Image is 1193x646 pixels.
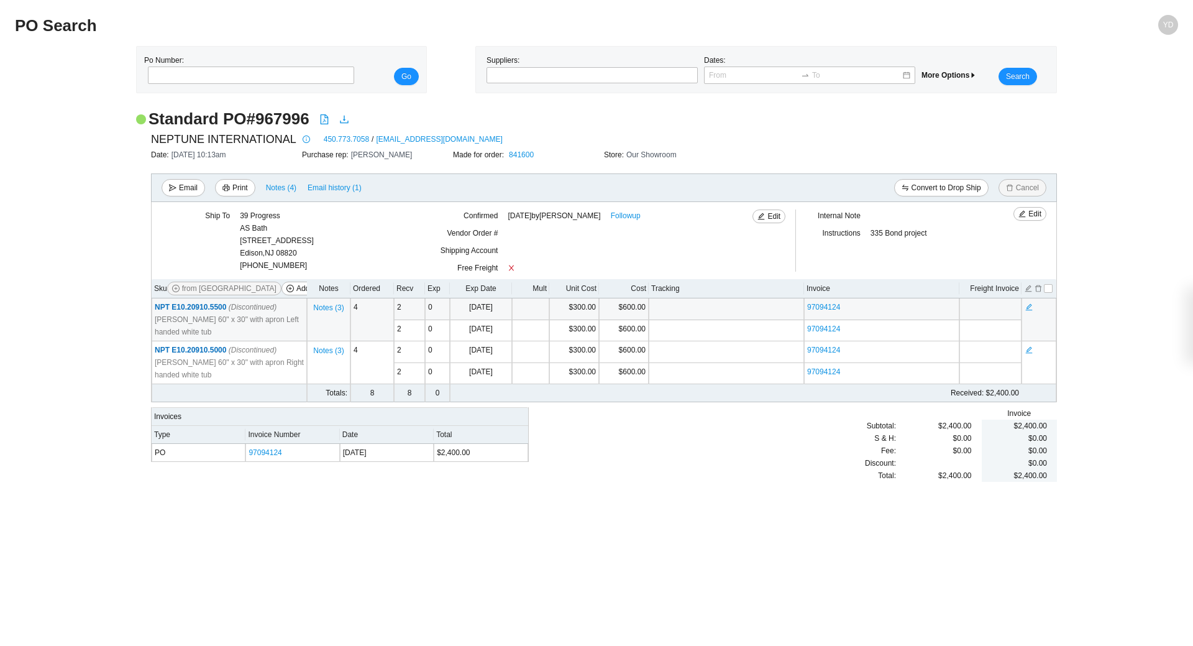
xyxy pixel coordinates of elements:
td: [DATE] [450,341,512,363]
span: [PERSON_NAME] [351,150,413,159]
div: Po Number: [144,54,350,85]
div: [PHONE_NUMBER] [240,210,314,272]
span: Total: [878,469,896,482]
span: NEPTUNE INTERNATIONAL [151,130,296,149]
td: $300.00 [549,298,599,320]
span: Free Freight [457,264,498,272]
button: Search [999,68,1037,85]
button: editEdit [1013,207,1046,221]
span: [PERSON_NAME] 60" x 30" with apron Left handed white tub [155,313,304,338]
div: Suppliers: [483,54,701,85]
td: 8 [350,384,394,402]
span: $0.00 [1028,459,1047,468]
div: $2,400.00 [992,420,1047,432]
span: plus-circle [286,285,294,293]
th: Unit Cost [549,279,599,298]
td: PO [152,444,245,462]
h2: PO Search [15,15,887,37]
span: Subtotal: [867,420,896,432]
td: $600.00 [599,298,649,320]
td: 4 [350,341,394,384]
th: Freight Invoice [959,279,1022,298]
div: 335 Bond project [871,227,1000,244]
a: download [339,114,349,127]
span: Purchase rep: [302,150,351,159]
td: $2,400.00 [434,444,528,462]
a: 97094124 [807,325,840,333]
span: NPT E10.20910.5000 [155,346,277,354]
button: edit [1024,283,1033,292]
span: Edit [767,210,780,223]
button: info-circle [296,131,314,148]
span: close [508,264,515,272]
td: $300.00 [549,341,599,363]
span: Print [232,182,248,194]
input: From [709,69,798,81]
span: 2 [397,303,401,311]
span: Go [401,70,411,83]
th: Recv [394,279,425,298]
span: file-pdf [319,114,329,124]
span: 2 [397,367,401,376]
th: Invoice [804,279,959,298]
span: Ship To [205,211,230,220]
span: [DATE] 10:13am [171,150,226,159]
button: editEdit [752,210,785,223]
span: S & H: [874,432,896,445]
button: plus-circleAdd Items [281,282,335,295]
span: download [339,114,349,124]
a: 97094124 [807,303,840,311]
th: Type [152,426,245,444]
td: 0 [425,320,450,342]
span: Internal Note [818,211,861,220]
span: to [801,71,810,80]
td: 0 [425,363,450,385]
th: Exp [425,279,450,298]
span: send [169,184,176,193]
a: 97094124 [807,367,840,376]
td: $600.00 [599,363,649,385]
span: Store: [604,150,626,159]
div: $0.00 [992,432,1047,445]
span: Convert to Drop Ship [912,182,981,194]
span: edit [1025,303,1033,311]
div: $2,400.00 [896,420,971,432]
span: Email history (1) [308,182,362,194]
button: swapConvert to Drop Ship [894,179,989,196]
div: 39 Progress AS Bath [STREET_ADDRESS] Edison , NJ 08820 [240,210,314,259]
span: edit [1018,210,1026,219]
th: Cost [599,279,649,298]
td: $300.00 [549,363,599,385]
th: Ordered [350,279,394,298]
span: Our Showroom [626,150,677,159]
td: [DATE] [340,444,434,462]
th: Invoice Number [245,426,339,444]
div: $2,400.00 [896,469,971,482]
span: printer [222,184,230,193]
td: $600.00 [599,320,649,342]
td: $300.00 [549,320,599,342]
div: Dates: [701,54,918,85]
span: [PERSON_NAME] 60" x 30" with apron Right handed white tub [155,356,304,381]
span: $0.00 [1028,446,1047,455]
span: Discount: [865,457,896,469]
span: Notes ( 4 ) [266,182,296,194]
i: (Discontinued) [229,303,277,311]
th: Mult [512,279,549,298]
span: swap [902,184,909,193]
span: / [372,133,373,145]
button: deleteCancel [999,179,1046,196]
button: Notes (3) [313,344,344,353]
span: Add Items [296,282,330,295]
button: Email history (1) [307,179,362,196]
span: Instructions [822,229,860,238]
button: printerPrint [215,179,255,196]
td: $2,400.00 [512,384,1022,402]
span: Vendor Order # [447,229,498,238]
th: Tracking [649,279,804,298]
a: 97094124 [807,346,840,354]
td: [DATE] [450,320,512,342]
button: sendEmail [162,179,205,196]
button: plus-circlefrom [GEOGRAPHIC_DATA] [167,282,281,295]
div: Invoices [152,407,528,426]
